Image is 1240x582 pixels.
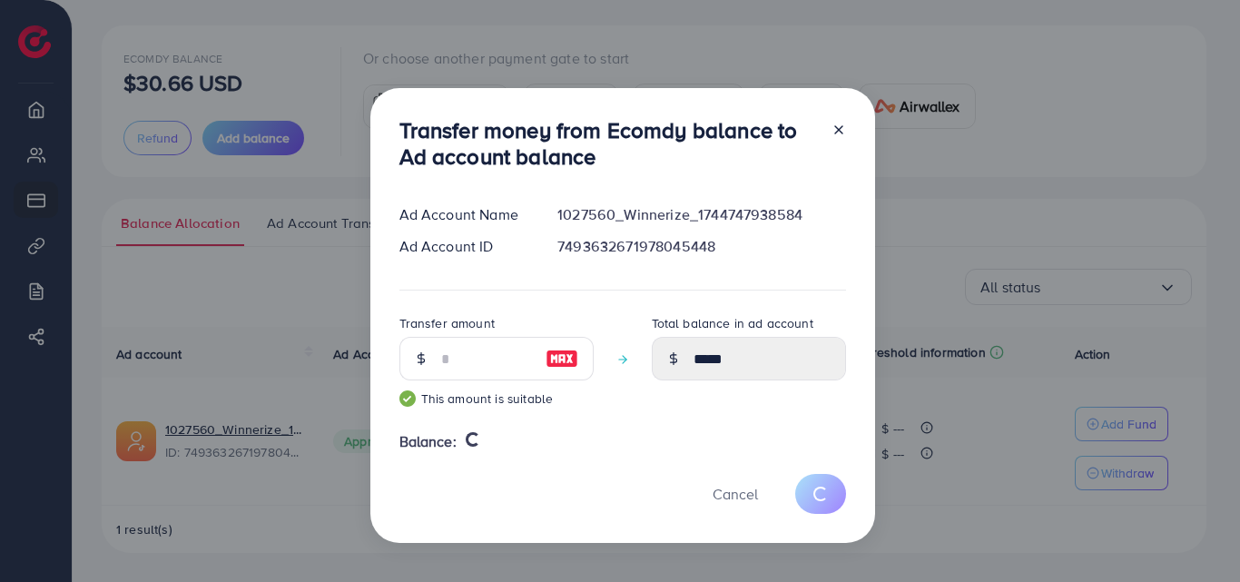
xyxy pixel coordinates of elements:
img: image [546,348,578,370]
div: 7493632671978045448 [543,236,860,257]
label: Transfer amount [399,314,495,332]
small: This amount is suitable [399,390,594,408]
span: Balance: [399,431,457,452]
label: Total balance in ad account [652,314,813,332]
div: Ad Account Name [385,204,544,225]
button: Cancel [690,474,781,513]
div: Ad Account ID [385,236,544,257]
span: Cancel [713,484,758,504]
iframe: Chat [1163,500,1226,568]
img: guide [399,390,416,407]
div: 1027560_Winnerize_1744747938584 [543,204,860,225]
h3: Transfer money from Ecomdy balance to Ad account balance [399,117,817,170]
